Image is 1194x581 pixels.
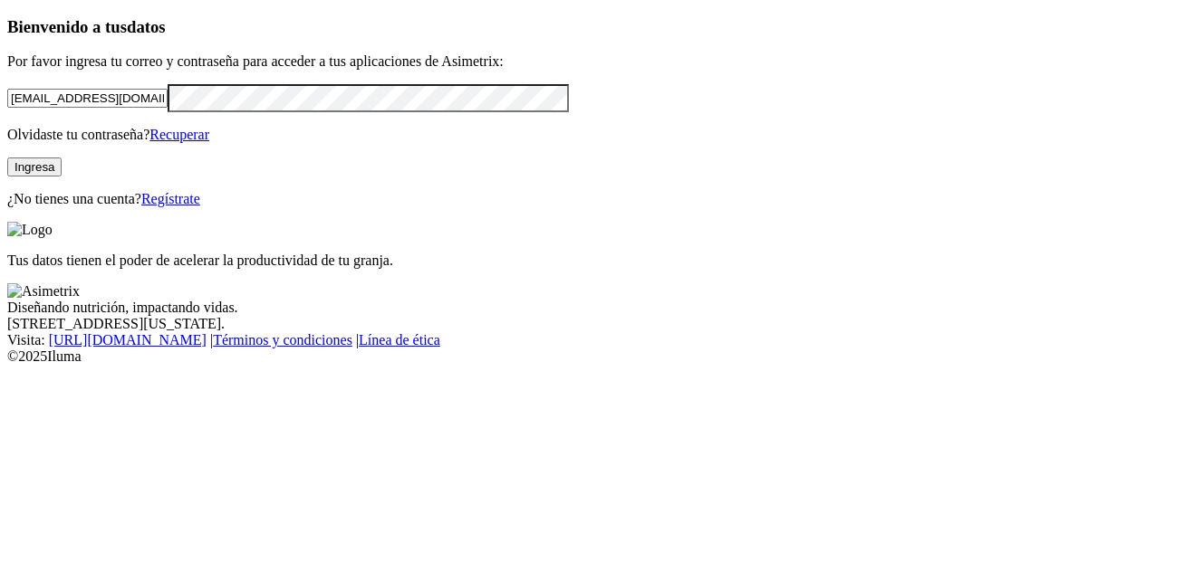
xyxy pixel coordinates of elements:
[7,127,1187,143] p: Olvidaste tu contraseña?
[149,127,209,142] a: Recuperar
[7,283,80,300] img: Asimetrix
[213,332,352,348] a: Términos y condiciones
[49,332,207,348] a: [URL][DOMAIN_NAME]
[7,17,1187,37] h3: Bienvenido a tus
[7,191,1187,207] p: ¿No tienes una cuenta?
[7,332,1187,348] div: Visita : | |
[7,300,1187,316] div: Diseñando nutrición, impactando vidas.
[7,53,1187,70] p: Por favor ingresa tu correo y contraseña para acceder a tus aplicaciones de Asimetrix:
[141,191,200,206] a: Regístrate
[7,316,1187,332] div: [STREET_ADDRESS][US_STATE].
[359,332,440,348] a: Línea de ética
[7,89,168,108] input: Tu correo
[7,348,1187,365] div: © 2025 Iluma
[7,157,62,176] button: Ingresa
[7,222,53,238] img: Logo
[127,17,166,36] span: datos
[7,252,1187,269] p: Tus datos tienen el poder de acelerar la productividad de tu granja.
